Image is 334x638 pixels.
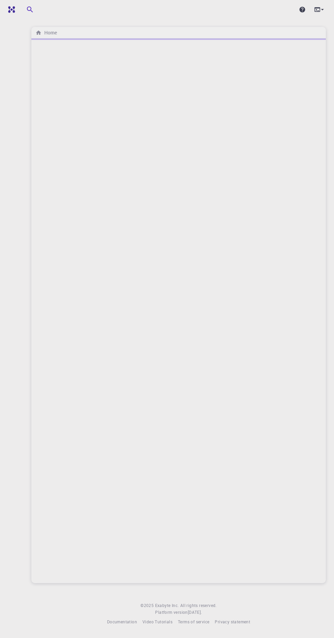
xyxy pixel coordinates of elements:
span: Terms of service [178,619,209,624]
span: Privacy statement [215,619,250,624]
a: [DATE]. [188,609,202,616]
img: logo [5,6,15,13]
span: Documentation [107,619,137,624]
a: Exabyte Inc. [155,602,179,609]
span: Platform version [155,609,187,616]
span: Video Tutorials [142,619,172,624]
h6: Home [42,29,57,36]
a: Documentation [107,619,137,625]
a: Terms of service [178,619,209,625]
span: © 2025 [140,602,155,609]
span: All rights reserved. [180,602,217,609]
span: [DATE] . [188,609,202,615]
nav: breadcrumb [34,29,58,36]
span: Exabyte Inc. [155,603,179,608]
a: Privacy statement [215,619,250,625]
a: Video Tutorials [142,619,172,625]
